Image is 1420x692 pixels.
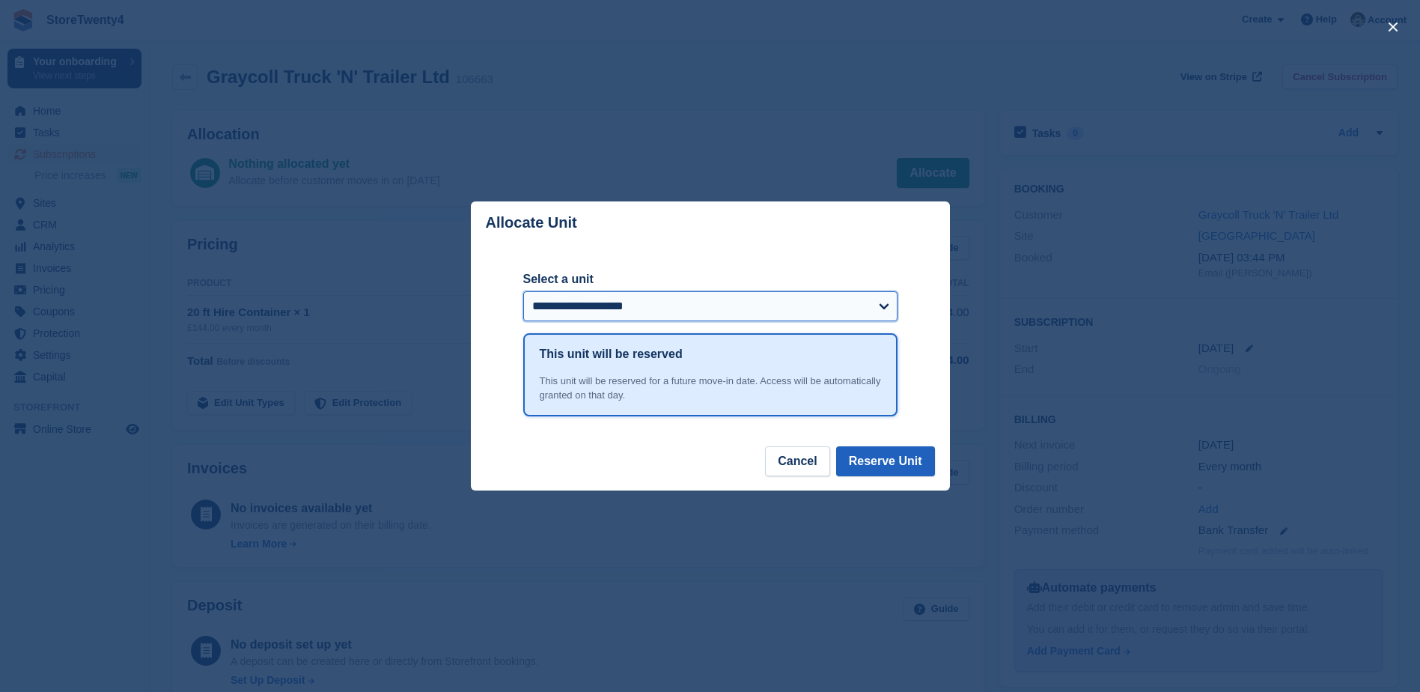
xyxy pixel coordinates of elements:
h1: This unit will be reserved [540,345,683,363]
button: Cancel [765,446,829,476]
button: close [1381,15,1405,39]
div: This unit will be reserved for a future move-in date. Access will be automatically granted on tha... [540,374,881,403]
label: Select a unit [523,270,898,288]
button: Reserve Unit [836,446,935,476]
p: Allocate Unit [486,214,577,231]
